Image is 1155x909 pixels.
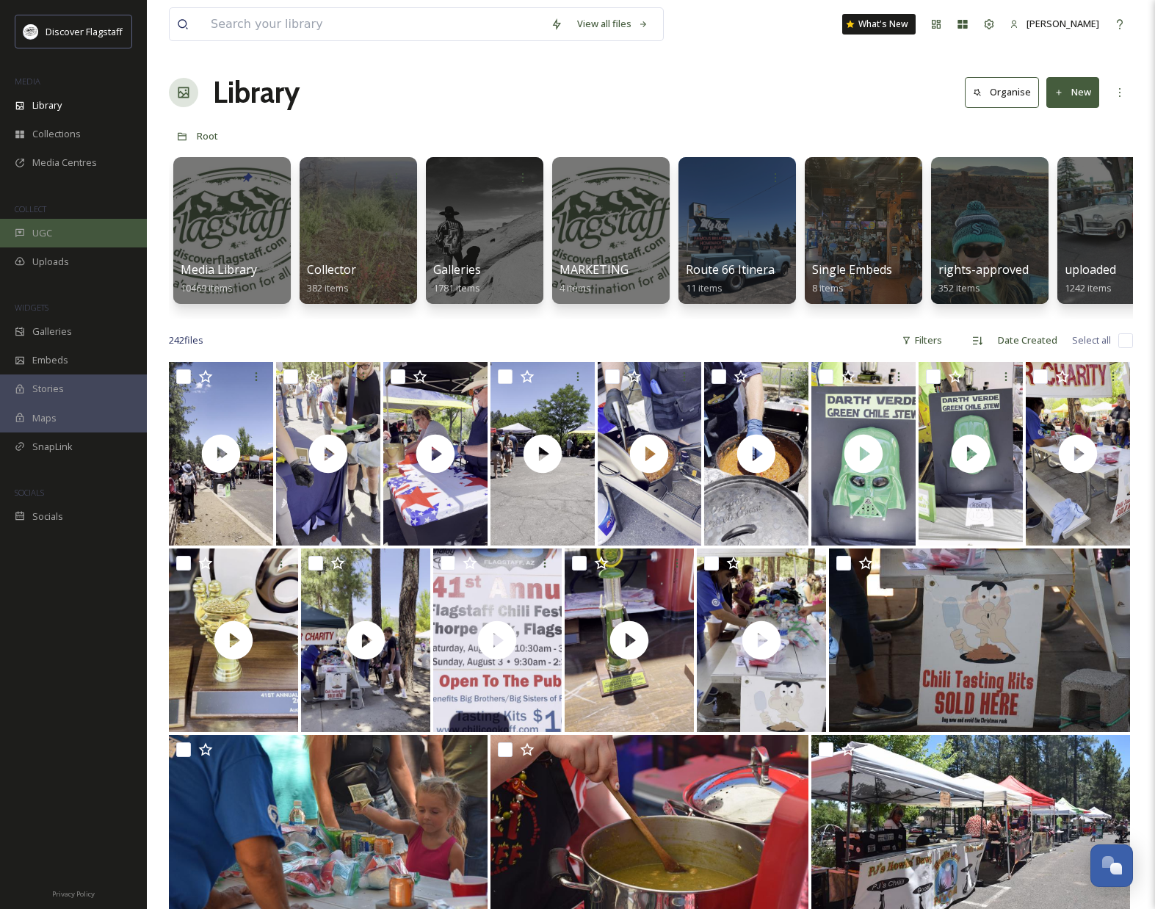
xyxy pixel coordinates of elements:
[32,226,52,240] span: UGC
[490,362,595,546] img: thumbnail
[811,362,916,546] img: thumbnail
[433,263,481,294] a: Galleries1781 items
[169,333,203,347] span: 242 file s
[704,362,808,546] img: thumbnail
[686,281,723,294] span: 11 items
[383,362,488,546] img: thumbnail
[565,548,694,732] img: thumbnail
[965,77,1039,107] button: Organise
[1090,844,1133,887] button: Open Chat
[46,25,123,38] span: Discover Flagstaff
[686,263,887,294] a: Route 66 Itinerary Subgroup Photos11 items
[169,548,298,732] img: thumbnail
[560,261,629,278] span: MARKETING
[32,255,69,269] span: Uploads
[560,281,591,294] span: 4 items
[32,353,68,367] span: Embeds
[52,884,95,902] a: Privacy Policy
[307,263,356,294] a: Collector382 items
[894,326,949,355] div: Filters
[15,76,40,87] span: MEDIA
[32,156,97,170] span: Media Centres
[15,302,48,313] span: WIDGETS
[1046,77,1099,107] button: New
[812,261,892,278] span: Single Embeds
[842,14,916,35] a: What's New
[23,24,38,39] img: Untitled%20design%20(1).png
[32,440,73,454] span: SnapLink
[181,281,233,294] span: 10469 items
[32,325,72,338] span: Galleries
[213,70,300,115] a: Library
[301,548,430,732] img: thumbnail
[812,281,844,294] span: 8 items
[1002,10,1107,38] a: [PERSON_NAME]
[991,326,1065,355] div: Date Created
[307,261,356,278] span: Collector
[598,362,702,546] img: thumbnail
[1026,362,1130,546] img: thumbnail
[32,127,81,141] span: Collections
[32,510,63,524] span: Socials
[1027,17,1099,30] span: [PERSON_NAME]
[938,263,1029,294] a: rights-approved352 items
[32,411,57,425] span: Maps
[32,382,64,396] span: Stories
[938,261,1029,278] span: rights-approved
[570,10,656,38] a: View all files
[829,548,1130,732] img: DSC_0147.JPG
[697,548,826,732] img: thumbnail
[52,889,95,899] span: Privacy Policy
[938,281,980,294] span: 352 items
[276,362,380,546] img: thumbnail
[1065,281,1112,294] span: 1242 items
[197,127,218,145] a: Root
[181,261,257,278] span: Media Library
[32,98,62,112] span: Library
[307,281,349,294] span: 382 items
[433,261,481,278] span: Galleries
[203,8,543,40] input: Search your library
[181,263,257,294] a: Media Library10469 items
[812,263,892,294] a: Single Embeds8 items
[965,77,1046,107] a: Organise
[197,129,218,142] span: Root
[433,548,562,732] img: thumbnail
[433,281,480,294] span: 1781 items
[169,362,273,546] img: thumbnail
[919,362,1023,546] img: thumbnail
[15,487,44,498] span: SOCIALS
[1065,263,1116,294] a: uploaded1242 items
[15,203,46,214] span: COLLECT
[560,263,629,294] a: MARKETING4 items
[686,261,887,278] span: Route 66 Itinerary Subgroup Photos
[1065,261,1116,278] span: uploaded
[1072,333,1111,347] span: Select all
